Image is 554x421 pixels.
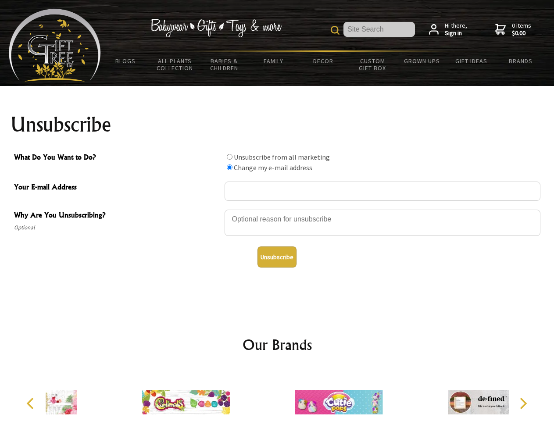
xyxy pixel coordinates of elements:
a: Custom Gift Box [348,52,397,77]
h1: Unsubscribe [11,114,544,135]
a: 0 items$0.00 [495,22,531,37]
span: Optional [14,222,220,233]
textarea: Why Are You Unsubscribing? [225,210,540,236]
strong: $0.00 [512,29,531,37]
span: What Do You Want to Do? [14,152,220,164]
a: Grown Ups [397,52,447,70]
span: Hi there, [445,22,467,37]
label: Unsubscribe from all marketing [234,153,330,161]
input: Site Search [343,22,415,37]
img: product search [331,26,340,35]
a: Babies & Children [200,52,249,77]
strong: Sign in [445,29,467,37]
button: Unsubscribe [257,246,297,268]
a: Hi there,Sign in [429,22,467,37]
input: What Do You Want to Do? [227,154,232,160]
input: What Do You Want to Do? [227,164,232,170]
input: Your E-mail Address [225,182,540,201]
button: Previous [22,394,41,413]
a: Gift Ideas [447,52,496,70]
button: Next [513,394,533,413]
span: Why Are You Unsubscribing? [14,210,220,222]
img: Babywear - Gifts - Toys & more [150,19,282,37]
a: Decor [298,52,348,70]
h2: Our Brands [18,334,537,355]
a: BLOGS [101,52,150,70]
span: Your E-mail Address [14,182,220,194]
a: All Plants Collection [150,52,200,77]
a: Brands [496,52,546,70]
a: Family [249,52,299,70]
img: Babyware - Gifts - Toys and more... [9,9,101,82]
label: Change my e-mail address [234,163,312,172]
span: 0 items [512,21,531,37]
